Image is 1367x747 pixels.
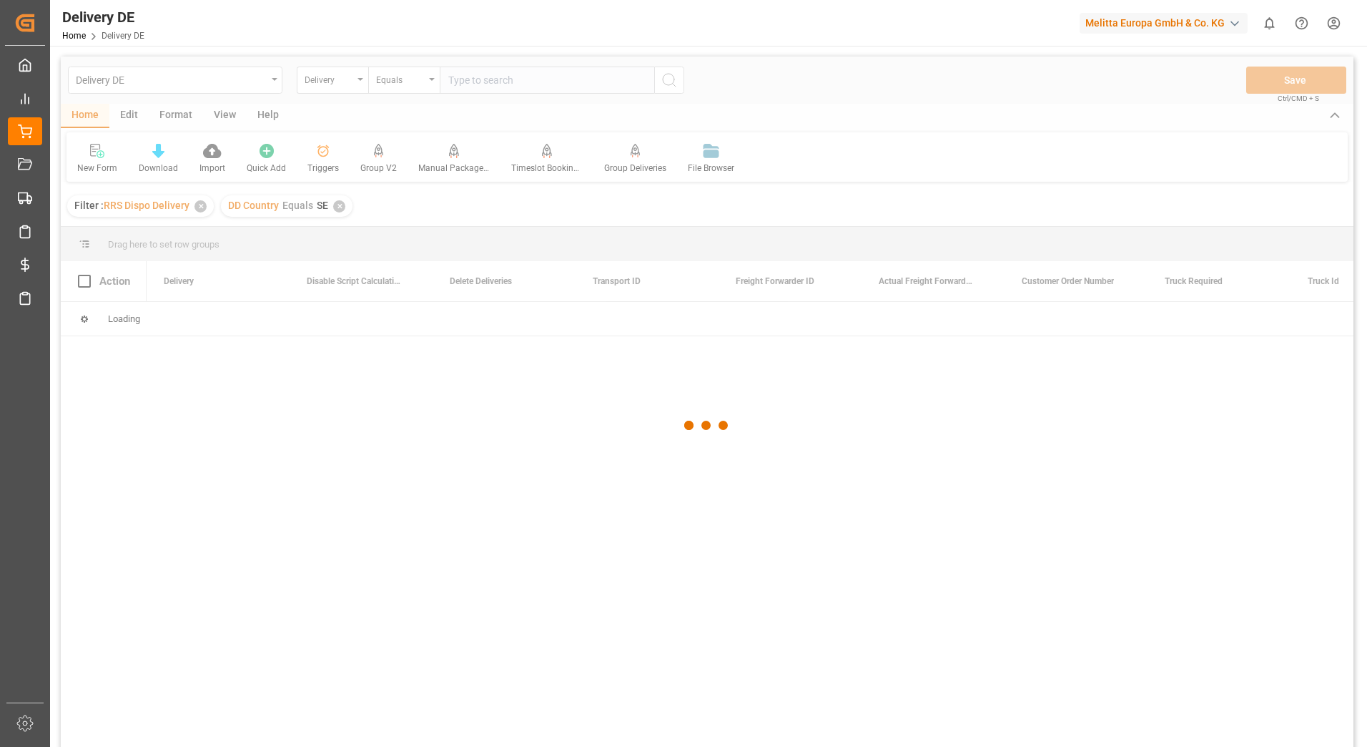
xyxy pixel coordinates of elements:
[62,31,86,41] a: Home
[1080,9,1253,36] button: Melitta Europa GmbH & Co. KG
[62,6,144,28] div: Delivery DE
[1253,7,1285,39] button: show 0 new notifications
[1080,13,1248,34] div: Melitta Europa GmbH & Co. KG
[1285,7,1318,39] button: Help Center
